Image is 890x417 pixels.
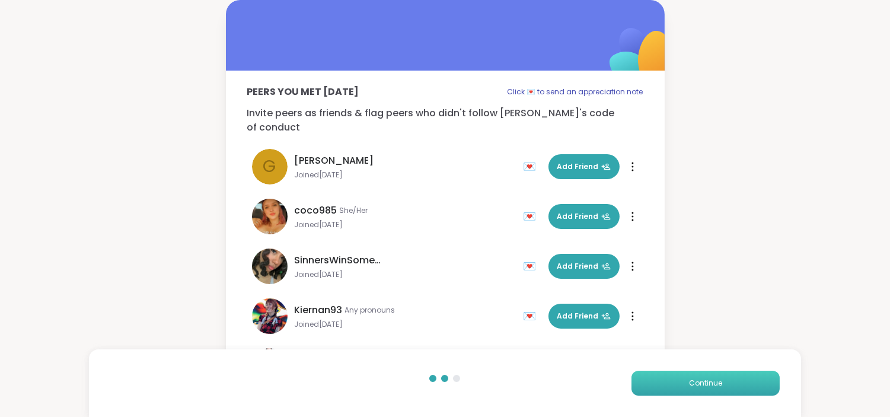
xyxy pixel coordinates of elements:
[557,261,611,272] span: Add Friend
[524,207,541,226] div: 💌
[631,371,780,396] button: Continue
[295,303,343,317] span: Kiernan93
[252,199,288,234] img: coco985
[295,154,374,168] span: [PERSON_NAME]
[557,161,611,172] span: Add Friend
[548,254,620,279] button: Add Friend
[508,85,643,99] p: Click 💌 to send an appreciation note
[295,220,516,230] span: Joined [DATE]
[252,249,288,284] img: SinnersWinSometimes
[252,298,288,334] img: Kiernan93
[689,378,722,389] span: Continue
[548,304,620,329] button: Add Friend
[295,270,516,279] span: Joined [DATE]
[247,85,359,99] p: Peers you met [DATE]
[247,106,643,135] p: Invite peers as friends & flag peers who didn't follow [PERSON_NAME]'s code of conduct
[295,320,516,329] span: Joined [DATE]
[524,257,541,276] div: 💌
[524,307,541,326] div: 💌
[340,206,368,215] span: She/Her
[263,154,276,179] span: G
[548,204,620,229] button: Add Friend
[524,157,541,176] div: 💌
[548,154,620,179] button: Add Friend
[557,311,611,321] span: Add Friend
[295,203,337,218] span: coco985
[345,305,395,315] span: Any pronouns
[557,211,611,222] span: Add Friend
[295,170,516,180] span: Joined [DATE]
[252,348,288,384] img: JollyJessie38
[295,253,384,268] span: SinnersWinSometimes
